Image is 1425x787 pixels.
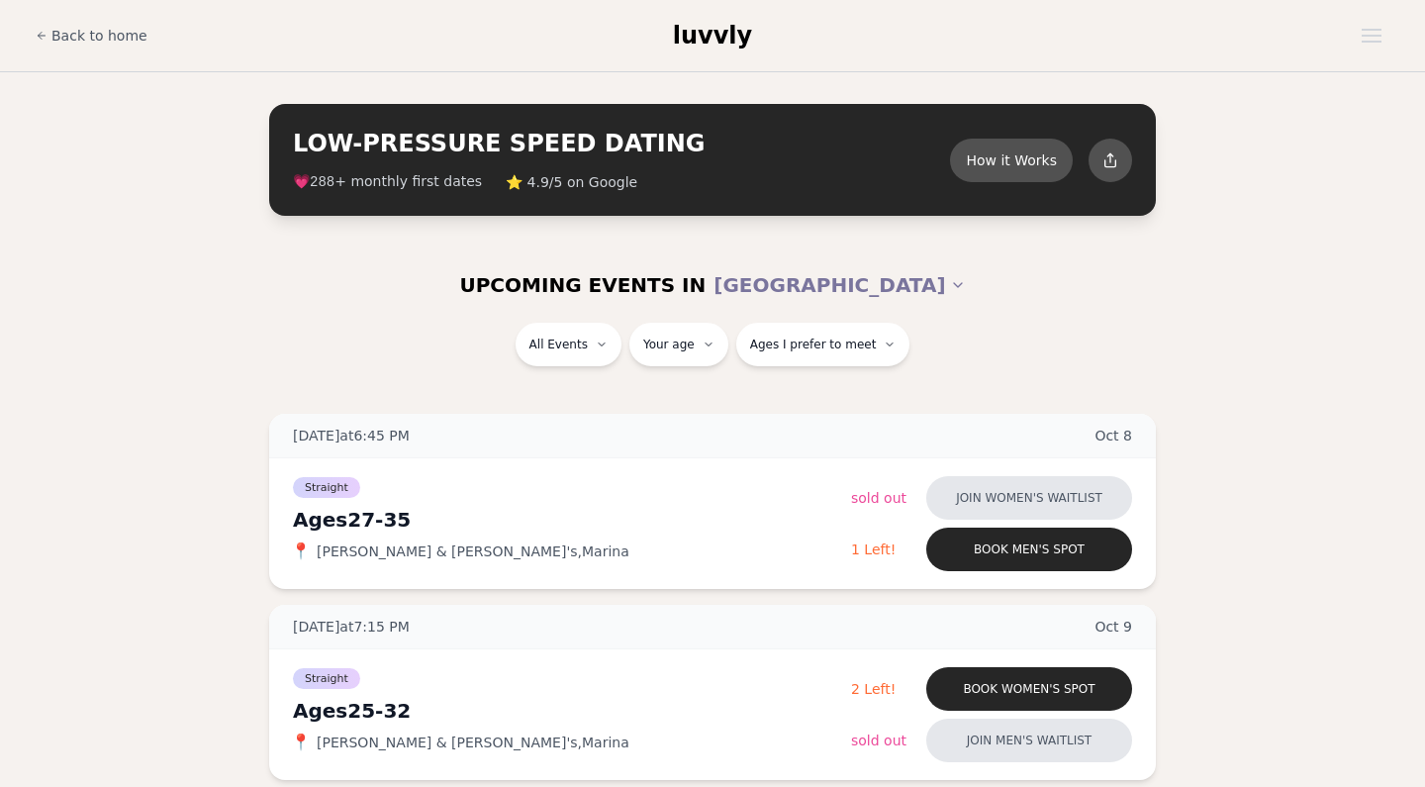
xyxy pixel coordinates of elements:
button: All Events [516,323,621,366]
span: 📍 [293,543,309,559]
span: 💗 + monthly first dates [293,171,482,192]
a: Back to home [36,16,147,55]
span: Your age [643,337,695,352]
button: [GEOGRAPHIC_DATA] [713,263,965,307]
span: [PERSON_NAME] & [PERSON_NAME]'s , Marina [317,733,629,752]
a: luvvly [673,20,752,51]
button: Ages I prefer to meet [736,323,910,366]
span: UPCOMING EVENTS IN [459,271,706,299]
span: [PERSON_NAME] & [PERSON_NAME]'s , Marina [317,541,629,561]
span: 288 [310,174,334,190]
button: Open menu [1354,21,1389,50]
div: Ages 25-32 [293,697,851,725]
span: 📍 [293,735,309,750]
h2: LOW-PRESSURE SPEED DATING [293,128,950,159]
button: Book men's spot [926,528,1132,571]
span: 1 Left! [851,541,896,557]
span: Ages I prefer to meet [750,337,877,352]
span: [DATE] at 6:45 PM [293,426,410,445]
button: How it Works [950,139,1073,182]
span: Straight [293,477,360,498]
span: ⭐ 4.9/5 on Google [506,172,637,192]
button: Join women's waitlist [926,476,1132,520]
span: Back to home [51,26,147,46]
div: Ages 27-35 [293,506,851,534]
span: All Events [529,337,588,352]
span: Sold Out [851,490,906,506]
span: luvvly [673,22,752,49]
span: [DATE] at 7:15 PM [293,617,410,637]
button: Your age [629,323,728,366]
button: Book women's spot [926,667,1132,711]
span: Oct 9 [1094,617,1132,637]
span: Sold Out [851,733,906,748]
span: Straight [293,668,360,689]
span: 2 Left! [851,681,896,697]
span: Oct 8 [1094,426,1132,445]
button: Join men's waitlist [926,719,1132,762]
